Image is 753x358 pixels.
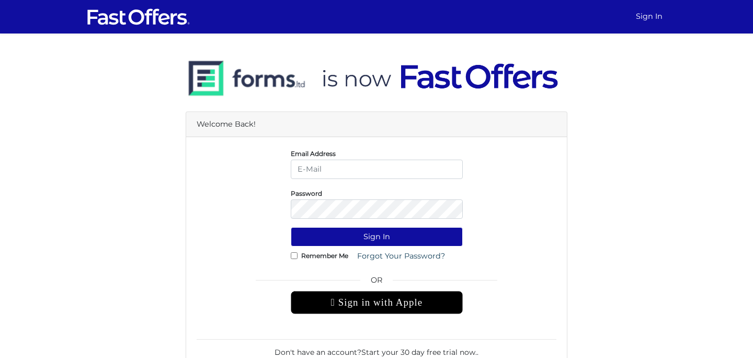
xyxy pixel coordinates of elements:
label: Email Address [291,152,336,155]
div: Welcome Back! [186,112,567,137]
label: Password [291,192,322,195]
label: Remember Me [301,254,348,257]
a: Sign In [632,6,667,27]
span: OR [291,274,463,291]
div: Don't have an account? . [197,339,556,358]
input: E-Mail [291,160,463,179]
a: Forgot Your Password? [350,247,452,266]
a: Start your 30 day free trial now. [361,348,477,357]
div: Sign in with Apple [291,291,463,314]
button: Sign In [291,227,463,247]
